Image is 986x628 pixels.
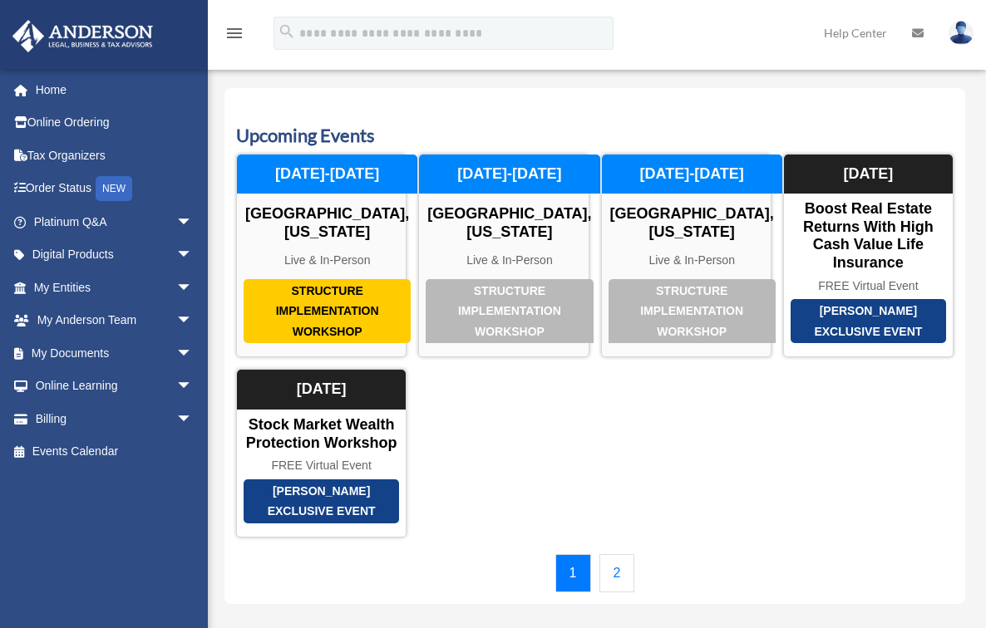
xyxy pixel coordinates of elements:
span: arrow_drop_down [176,402,210,436]
span: arrow_drop_down [176,336,210,370]
a: [PERSON_NAME] Exclusive Event Boost Real Estate Returns with High Cash Value Life Insurance FREE ... [783,154,954,358]
div: FREE Virtual Event [237,459,406,473]
a: Structure Implementation Workshop [GEOGRAPHIC_DATA], [US_STATE] Live & In-Person [DATE]-[DATE] [601,154,772,358]
div: FREE Virtual Event [784,279,953,293]
span: arrow_drop_down [176,370,210,404]
div: Structure Implementation Workshop [244,279,411,344]
span: arrow_drop_down [176,238,210,272]
a: Billingarrow_drop_down [12,402,218,435]
a: 2 [599,554,635,592]
div: [GEOGRAPHIC_DATA], [US_STATE] [237,205,417,241]
a: My Documentsarrow_drop_down [12,336,218,370]
div: [GEOGRAPHIC_DATA], [US_STATE] [602,205,782,241]
span: arrow_drop_down [176,304,210,338]
a: Home [12,73,218,106]
i: search [278,22,296,41]
a: [PERSON_NAME] Exclusive Event Stock Market Wealth Protection Workshop FREE Virtual Event [DATE] [236,369,407,537]
a: My Anderson Teamarrow_drop_down [12,304,218,337]
a: 1 [555,554,591,592]
div: Structure Implementation Workshop [426,279,593,344]
span: arrow_drop_down [176,271,210,305]
div: [GEOGRAPHIC_DATA], [US_STATE] [419,205,599,241]
a: Tax Organizers [12,139,218,172]
img: User Pic [949,21,974,45]
a: My Entitiesarrow_drop_down [12,271,218,304]
i: menu [224,23,244,43]
a: Structure Implementation Workshop [GEOGRAPHIC_DATA], [US_STATE] Live & In-Person [DATE]-[DATE] [236,154,407,358]
a: Online Ordering [12,106,218,140]
a: Digital Productsarrow_drop_down [12,238,218,272]
div: Boost Real Estate Returns with High Cash Value Life Insurance [784,200,953,272]
div: Structure Implementation Workshop [609,279,776,344]
div: Live & In-Person [419,253,599,267]
a: Platinum Q&Aarrow_drop_down [12,205,218,238]
h3: Upcoming Events [236,123,954,149]
div: NEW [96,176,132,201]
a: Online Learningarrow_drop_down [12,370,218,403]
div: [DATE]-[DATE] [237,155,417,194]
img: Anderson Advisors Platinum Portal [7,20,158,52]
div: [DATE]-[DATE] [419,155,599,194]
div: [DATE]-[DATE] [602,155,782,194]
a: Structure Implementation Workshop [GEOGRAPHIC_DATA], [US_STATE] Live & In-Person [DATE]-[DATE] [418,154,589,358]
div: [DATE] [237,370,406,410]
div: [DATE] [784,155,953,194]
div: [PERSON_NAME] Exclusive Event [244,479,399,523]
a: Order StatusNEW [12,172,218,206]
div: [PERSON_NAME] Exclusive Event [791,299,946,343]
a: menu [224,29,244,43]
div: Stock Market Wealth Protection Workshop [237,416,406,452]
div: Live & In-Person [237,253,417,267]
a: Events Calendar [12,435,210,469]
span: arrow_drop_down [176,205,210,239]
div: Live & In-Person [602,253,782,267]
